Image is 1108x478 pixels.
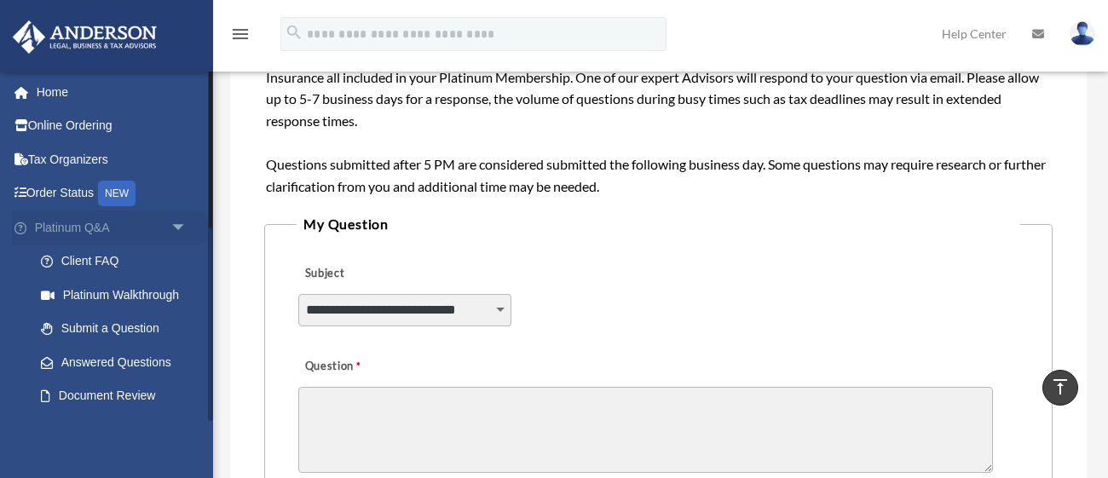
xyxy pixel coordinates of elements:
[24,245,213,279] a: Client FAQ
[8,20,162,54] img: Anderson Advisors Platinum Portal
[24,379,213,413] a: Document Review
[170,210,205,245] span: arrow_drop_down
[24,412,213,467] a: Platinum Knowledge Room
[24,312,205,346] a: Submit a Question
[298,262,460,285] label: Subject
[12,109,213,143] a: Online Ordering
[12,210,213,245] a: Platinum Q&Aarrow_drop_down
[230,24,251,44] i: menu
[24,278,213,312] a: Platinum Walkthrough
[230,30,251,44] a: menu
[1050,377,1070,397] i: vertical_align_top
[98,181,136,206] div: NEW
[285,23,303,42] i: search
[1042,370,1078,406] a: vertical_align_top
[12,142,213,176] a: Tax Organizers
[24,345,213,379] a: Answered Questions
[1070,21,1095,46] img: User Pic
[298,355,430,379] label: Question
[12,176,213,211] a: Order StatusNEW
[12,75,213,109] a: Home
[297,212,1020,236] legend: My Question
